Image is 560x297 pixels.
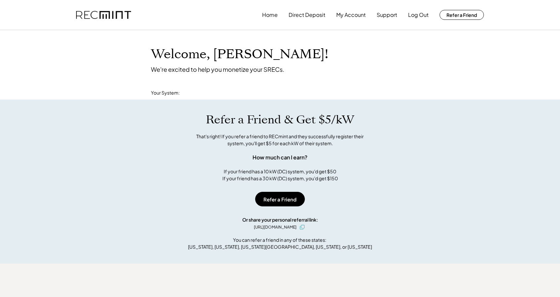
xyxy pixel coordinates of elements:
[151,65,284,73] div: We're excited to help you monetize your SRECs.
[255,192,305,206] button: Refer a Friend
[151,90,180,96] div: Your System:
[377,8,397,21] button: Support
[254,224,297,230] div: [URL][DOMAIN_NAME]
[262,8,278,21] button: Home
[408,8,429,21] button: Log Out
[242,216,318,223] div: Or share your personal referral link:
[289,8,325,21] button: Direct Deposit
[336,8,366,21] button: My Account
[189,133,371,147] div: That's right! If you refer a friend to RECmint and they successfully register their system, you'l...
[151,47,328,62] h1: Welcome, [PERSON_NAME]!
[206,113,354,127] h1: Refer a Friend & Get $5/kW
[76,11,131,19] img: recmint-logotype%403x.png
[253,153,307,161] div: How much can I earn?
[188,236,372,250] div: You can refer a friend in any of these states: [US_STATE], [US_STATE], [US_STATE][GEOGRAPHIC_DATA...
[440,10,484,20] button: Refer a Friend
[222,168,338,182] div: If your friend has a 10 kW (DC) system, you'd get $50 If your friend has a 30 kW (DC) system, you...
[298,223,306,231] button: click to copy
